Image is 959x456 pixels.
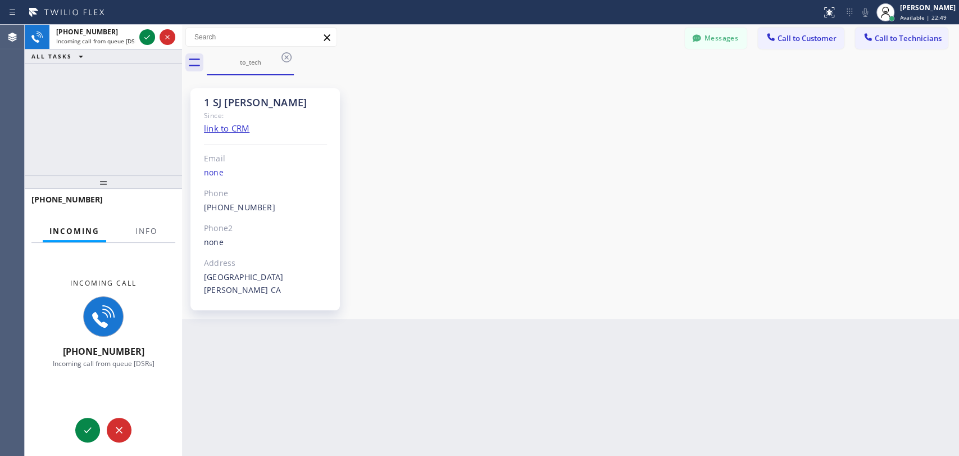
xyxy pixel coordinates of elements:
[204,152,327,165] div: Email
[685,28,747,49] button: Messages
[43,220,106,242] button: Incoming
[778,33,837,43] span: Call to Customer
[758,28,844,49] button: Call to Customer
[63,345,144,358] span: [PHONE_NUMBER]
[56,37,142,45] span: Incoming call from queue [DSRs]
[53,359,154,368] span: Incoming call from queue [DSRs]
[204,109,327,122] div: Since:
[204,202,275,213] a: [PHONE_NUMBER]
[135,226,157,236] span: Info
[139,29,155,45] button: Accept
[208,58,293,66] div: to_tech
[857,4,873,20] button: Mute
[204,257,327,270] div: Address
[204,123,249,134] a: link to CRM
[31,194,103,205] span: [PHONE_NUMBER]
[129,220,164,242] button: Info
[204,222,327,235] div: Phone2
[56,27,118,37] span: [PHONE_NUMBER]
[160,29,175,45] button: Reject
[204,271,327,297] div: [GEOGRAPHIC_DATA][PERSON_NAME] CA
[49,226,99,236] span: Incoming
[900,13,947,21] span: Available | 22:49
[186,28,337,46] input: Search
[107,418,131,443] button: Reject
[75,418,100,443] button: Accept
[204,236,327,249] div: none
[204,96,327,109] div: 1 SJ [PERSON_NAME]
[900,3,956,12] div: [PERSON_NAME]
[875,33,942,43] span: Call to Technicians
[31,52,72,60] span: ALL TASKS
[70,278,137,288] span: Incoming call
[204,166,327,179] div: none
[204,187,327,200] div: Phone
[25,49,94,63] button: ALL TASKS
[855,28,948,49] button: Call to Technicians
